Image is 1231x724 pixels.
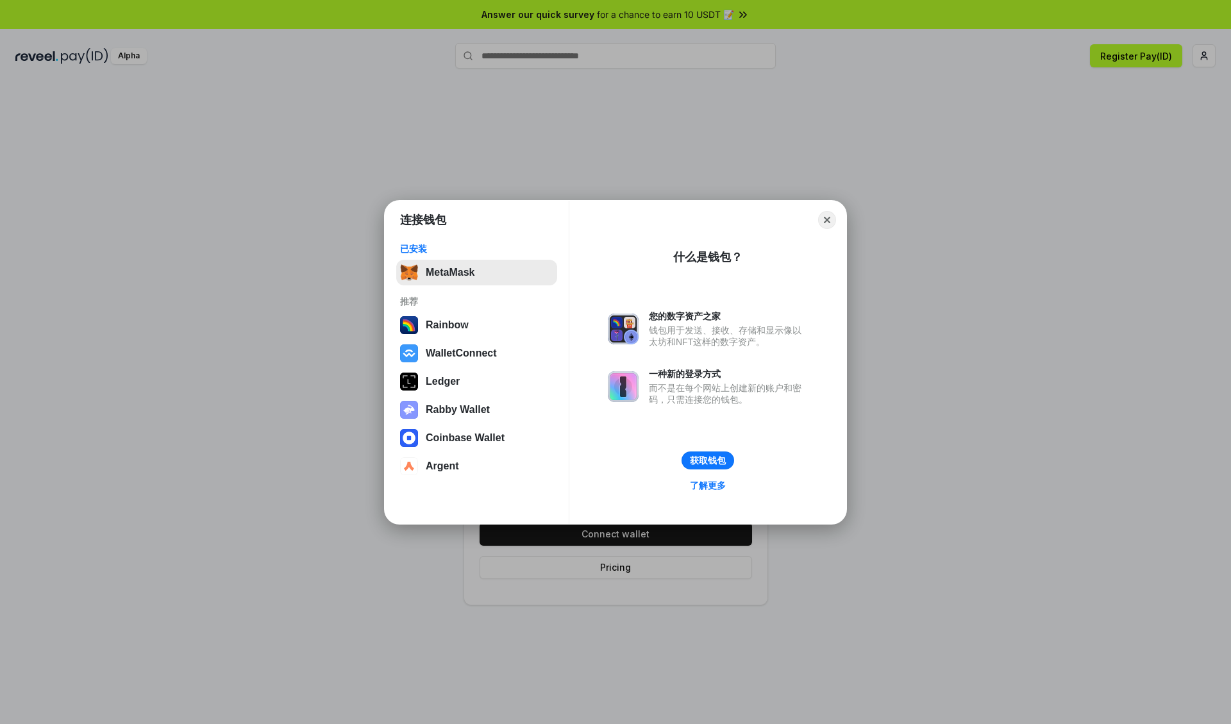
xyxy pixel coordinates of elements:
[649,382,808,405] div: 而不是在每个网站上创建新的账户和密码，只需连接您的钱包。
[426,348,497,359] div: WalletConnect
[400,243,553,255] div: 已安装
[396,341,557,366] button: WalletConnect
[400,296,553,307] div: 推荐
[400,264,418,282] img: svg+xml,%3Csvg%20fill%3D%22none%22%20height%3D%2233%22%20viewBox%3D%220%200%2035%2033%22%20width%...
[608,371,639,402] img: svg+xml,%3Csvg%20xmlns%3D%22http%3A%2F%2Fwww.w3.org%2F2000%2Fsvg%22%20fill%3D%22none%22%20viewBox...
[426,432,505,444] div: Coinbase Wallet
[426,404,490,416] div: Rabby Wallet
[400,401,418,419] img: svg+xml,%3Csvg%20xmlns%3D%22http%3A%2F%2Fwww.w3.org%2F2000%2Fsvg%22%20fill%3D%22none%22%20viewBox...
[818,211,836,229] button: Close
[682,451,734,469] button: 获取钱包
[400,316,418,334] img: svg+xml,%3Csvg%20width%3D%22120%22%20height%3D%22120%22%20viewBox%3D%220%200%20120%20120%22%20fil...
[396,397,557,423] button: Rabby Wallet
[426,267,474,278] div: MetaMask
[690,480,726,491] div: 了解更多
[426,319,469,331] div: Rainbow
[426,460,459,472] div: Argent
[400,344,418,362] img: svg+xml,%3Csvg%20width%3D%2228%22%20height%3D%2228%22%20viewBox%3D%220%200%2028%2028%22%20fill%3D...
[649,368,808,380] div: 一种新的登录方式
[400,429,418,447] img: svg+xml,%3Csvg%20width%3D%2228%22%20height%3D%2228%22%20viewBox%3D%220%200%2028%2028%22%20fill%3D...
[396,260,557,285] button: MetaMask
[673,249,742,265] div: 什么是钱包？
[682,477,733,494] a: 了解更多
[400,212,446,228] h1: 连接钱包
[396,369,557,394] button: Ledger
[690,455,726,466] div: 获取钱包
[400,373,418,391] img: svg+xml,%3Csvg%20xmlns%3D%22http%3A%2F%2Fwww.w3.org%2F2000%2Fsvg%22%20width%3D%2228%22%20height%3...
[396,425,557,451] button: Coinbase Wallet
[396,312,557,338] button: Rainbow
[649,324,808,348] div: 钱包用于发送、接收、存储和显示像以太坊和NFT这样的数字资产。
[649,310,808,322] div: 您的数字资产之家
[396,453,557,479] button: Argent
[400,457,418,475] img: svg+xml,%3Csvg%20width%3D%2228%22%20height%3D%2228%22%20viewBox%3D%220%200%2028%2028%22%20fill%3D...
[426,376,460,387] div: Ledger
[608,314,639,344] img: svg+xml,%3Csvg%20xmlns%3D%22http%3A%2F%2Fwww.w3.org%2F2000%2Fsvg%22%20fill%3D%22none%22%20viewBox...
